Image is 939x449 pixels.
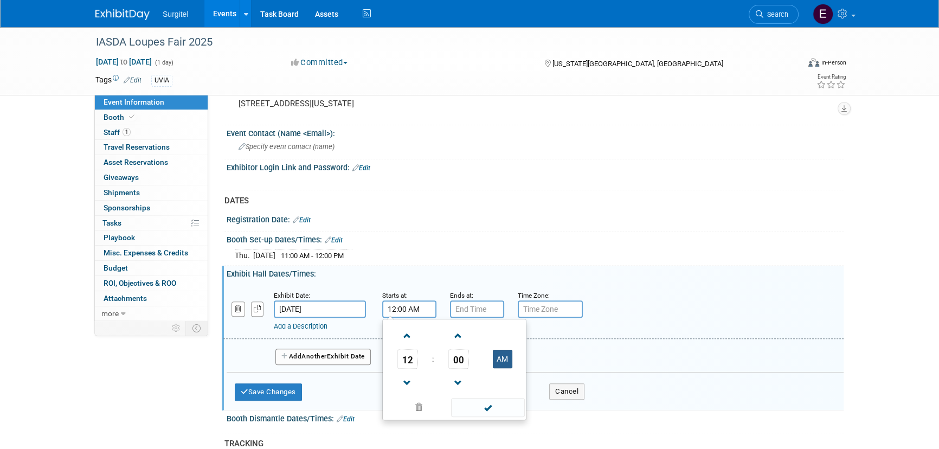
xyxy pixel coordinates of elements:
a: Increment Hour [397,322,418,349]
span: Staff [104,128,131,137]
span: 1 [123,128,131,136]
a: Misc. Expenses & Credits [95,246,208,260]
span: [DATE] [DATE] [95,57,152,67]
a: Add a Description [274,322,327,330]
div: IASDA Loupes Fair 2025 [92,33,782,52]
img: Event Coordinator [813,4,833,24]
td: : [430,349,436,369]
small: Exhibit Date: [274,292,310,299]
a: Playbook [95,230,208,245]
td: Tags [95,74,142,87]
div: Registration Date: [227,211,844,226]
div: Exhibit Hall Dates/Times: [227,266,844,279]
span: to [119,57,129,66]
div: Event Format [735,56,846,73]
span: Specify event contact (name [239,143,335,151]
a: Booth [95,110,208,125]
button: Committed [287,57,352,68]
pre: [STREET_ADDRESS][US_STATE] [239,99,472,108]
span: Booth [104,113,137,121]
button: AM [493,350,512,368]
a: Edit [352,164,370,172]
a: more [95,306,208,321]
a: Sponsorships [95,201,208,215]
a: Tasks [95,216,208,230]
input: End Time [450,300,504,318]
input: Date [274,300,366,318]
div: Exhibitor Login Link and Password: [227,159,844,174]
a: Attachments [95,291,208,306]
span: (1 day) [154,59,173,66]
td: Thu. [235,250,253,261]
a: Edit [337,415,355,423]
div: Event Rating [816,74,846,80]
span: Travel Reservations [104,143,170,151]
img: ExhibitDay [95,9,150,20]
span: Playbook [104,233,135,242]
div: Booth Dismantle Dates/Times: [227,410,844,425]
small: Ends at: [450,292,473,299]
div: Event Contact (Name <Email>): [227,125,844,139]
a: Budget [95,261,208,275]
a: Decrement Hour [397,369,418,396]
td: Personalize Event Tab Strip [167,321,186,335]
span: Search [763,10,788,18]
img: Format-Inperson.png [808,58,819,67]
span: ROI, Objectives & ROO [104,279,176,287]
span: Misc. Expenses & Credits [104,248,188,257]
span: Another [301,352,327,360]
a: Edit [293,216,311,224]
a: Clear selection [385,400,452,415]
span: Shipments [104,188,140,197]
a: Edit [124,76,142,84]
span: Sponsorships [104,203,150,212]
span: 11:00 AM - 12:00 PM [281,252,344,260]
span: Event Information [104,98,164,106]
button: Cancel [549,383,584,400]
a: Decrement Minute [448,369,469,396]
button: AddAnotherExhibit Date [275,349,371,365]
div: Booth Set-up Dates/Times: [227,232,844,246]
span: Budget [104,264,128,272]
div: DATES [224,195,835,207]
small: Starts at: [382,292,408,299]
a: Travel Reservations [95,140,208,155]
span: Pick Minute [448,349,469,369]
input: Start Time [382,300,436,318]
td: [DATE] [253,250,275,261]
input: Time Zone [518,300,583,318]
a: ROI, Objectives & ROO [95,276,208,291]
a: Giveaways [95,170,208,185]
span: Tasks [102,219,121,227]
email: ) [332,143,335,151]
div: UVIA [151,75,172,86]
span: Pick Hour [397,349,418,369]
span: [US_STATE][GEOGRAPHIC_DATA], [GEOGRAPHIC_DATA] [552,60,723,68]
a: Edit [325,236,343,244]
a: Search [749,5,799,24]
a: Event Information [95,95,208,110]
button: Save Changes [235,383,302,401]
span: Giveaways [104,173,139,182]
a: Shipments [95,185,208,200]
span: Attachments [104,294,147,303]
i: Booth reservation complete [129,114,134,120]
a: Increment Minute [448,322,469,349]
a: Staff1 [95,125,208,140]
span: Asset Reservations [104,158,168,166]
a: Done [451,401,525,416]
div: In-Person [821,59,846,67]
a: Asset Reservations [95,155,208,170]
td: Toggle Event Tabs [186,321,208,335]
small: Time Zone: [518,292,550,299]
span: more [101,309,119,318]
span: Surgitel [163,10,188,18]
